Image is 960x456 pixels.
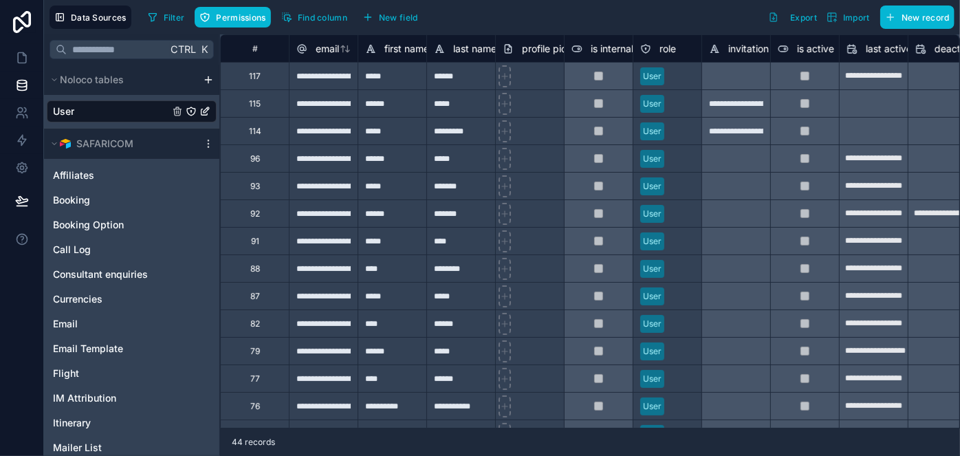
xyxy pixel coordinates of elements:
div: User [643,373,662,385]
span: profile picture [522,42,585,56]
span: New record [902,12,950,23]
span: is internal [591,42,633,56]
div: 87 [250,291,260,302]
button: Import [822,6,875,29]
div: 79 [250,346,260,357]
span: Data Sources [71,12,127,23]
div: 93 [250,181,260,192]
div: User [643,428,662,440]
div: # [231,43,279,54]
span: Export [790,12,817,23]
div: User [643,208,662,220]
div: 91 [251,236,259,247]
div: User [643,400,662,413]
div: 117 [249,71,261,82]
div: User [643,263,662,275]
span: first name [384,42,429,56]
button: Find column [276,7,352,28]
div: User [643,235,662,248]
div: 88 [250,263,260,274]
div: User [643,180,662,193]
div: User [643,345,662,358]
span: Find column [298,12,347,23]
span: last active at [866,42,924,56]
div: 96 [250,153,260,164]
span: role [659,42,676,56]
span: email [316,42,339,56]
span: Import [843,12,870,23]
div: User [643,98,662,110]
button: Filter [142,7,190,28]
span: Ctrl [169,41,197,58]
span: Permissions [216,12,265,23]
div: User [643,290,662,303]
div: 92 [250,208,260,219]
span: New field [379,12,418,23]
a: New record [875,6,954,29]
div: User [643,318,662,330]
div: 76 [250,401,260,412]
div: User [643,153,662,165]
span: invitation token [728,42,797,56]
div: 82 [250,318,260,329]
span: is active [797,42,834,56]
span: last name [453,42,497,56]
div: 77 [250,373,260,384]
button: Export [763,6,822,29]
div: User [643,125,662,138]
button: Data Sources [50,6,131,29]
div: 115 [249,98,261,109]
button: New record [880,6,954,29]
span: Filter [164,12,185,23]
button: New field [358,7,423,28]
span: 44 records [232,437,275,448]
button: Permissions [195,7,270,28]
div: User [643,70,662,83]
div: 114 [249,126,261,137]
a: Permissions [195,7,276,28]
span: K [199,45,209,54]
